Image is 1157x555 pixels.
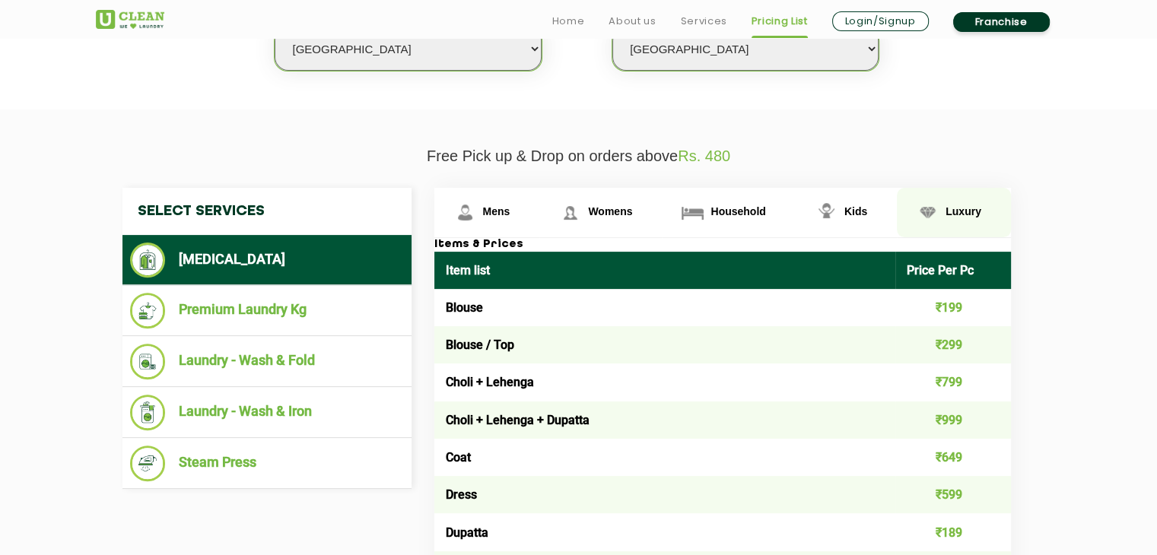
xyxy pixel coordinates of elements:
a: Franchise [953,12,1050,32]
a: About us [609,12,656,30]
p: Free Pick up & Drop on orders above [96,147,1062,165]
img: Laundry - Wash & Iron [130,395,166,430]
img: Kids [813,199,840,226]
img: Premium Laundry Kg [130,293,166,328]
li: [MEDICAL_DATA] [130,243,404,277]
li: Laundry - Wash & Fold [130,344,404,379]
td: Dress [434,476,896,513]
td: ₹649 [895,439,1011,476]
h4: Select Services [122,188,412,235]
th: Item list [434,252,896,289]
a: Pricing List [752,12,808,30]
span: Rs. 480 [678,147,730,164]
img: Steam Press [130,446,166,481]
img: Mens [452,199,478,226]
td: ₹189 [895,513,1011,550]
span: Kids [844,205,867,217]
td: ₹599 [895,476,1011,513]
th: Price Per Pc [895,252,1011,289]
li: Premium Laundry Kg [130,293,404,328]
img: Household [679,199,706,226]
td: Coat [434,439,896,476]
td: Choli + Lehenga + Dupatta [434,401,896,439]
img: UClean Laundry and Dry Cleaning [96,10,164,29]
td: ₹799 [895,363,1011,401]
td: Dupatta [434,513,896,550]
li: Steam Press [130,446,404,481]
td: Blouse / Top [434,326,896,363]
span: Mens [483,205,510,217]
img: Dry Cleaning [130,243,166,277]
td: Choli + Lehenga [434,363,896,401]
a: Home [552,12,585,30]
h3: Items & Prices [434,238,1011,252]
img: Luxury [914,199,941,226]
td: ₹299 [895,326,1011,363]
td: ₹199 [895,289,1011,326]
span: Household [710,205,765,217]
span: Womens [588,205,632,217]
span: Luxury [946,205,981,217]
a: Services [680,12,726,30]
img: Womens [557,199,583,226]
td: Blouse [434,289,896,326]
a: Login/Signup [832,11,929,31]
img: Laundry - Wash & Fold [130,344,166,379]
td: ₹999 [895,401,1011,439]
li: Laundry - Wash & Iron [130,395,404,430]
